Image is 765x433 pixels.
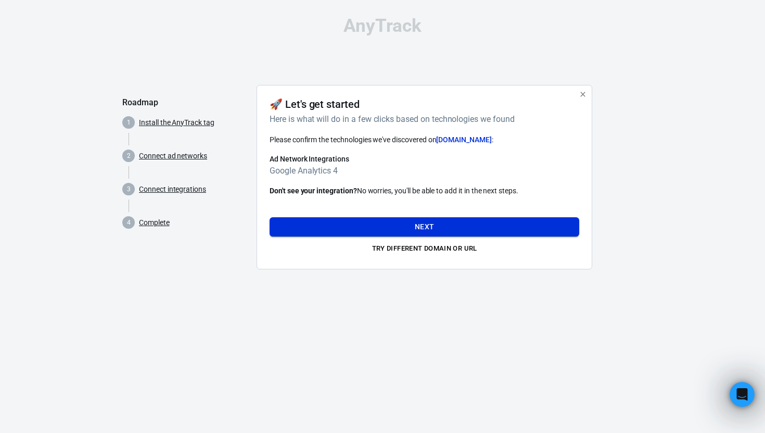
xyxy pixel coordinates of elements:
[270,217,579,237] button: Next
[270,135,493,144] span: Please confirm the technologies we've discovered on :
[730,382,755,407] iframe: Intercom live chat
[270,113,575,126] h6: Here is what will do in a few clicks based on technologies we found
[436,135,491,144] span: [DOMAIN_NAME]
[139,151,207,162] a: Connect ad networks
[270,187,357,195] strong: Don't see your integration?
[270,241,579,257] button: Try different domain or url
[139,217,170,228] a: Complete
[270,185,579,196] p: No worries, you'll be able to add it in the next steps.
[127,119,131,126] text: 1
[122,17,643,35] div: AnyTrack
[127,152,131,159] text: 2
[270,154,579,164] h6: Ad Network Integrations
[270,98,360,110] h4: 🚀 Let's get started
[122,97,248,108] h5: Roadmap
[139,117,214,128] a: Install the AnyTrack tag
[127,219,131,226] text: 4
[127,185,131,193] text: 3
[270,164,579,177] h6: Google Analytics 4
[139,184,206,195] a: Connect integrations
